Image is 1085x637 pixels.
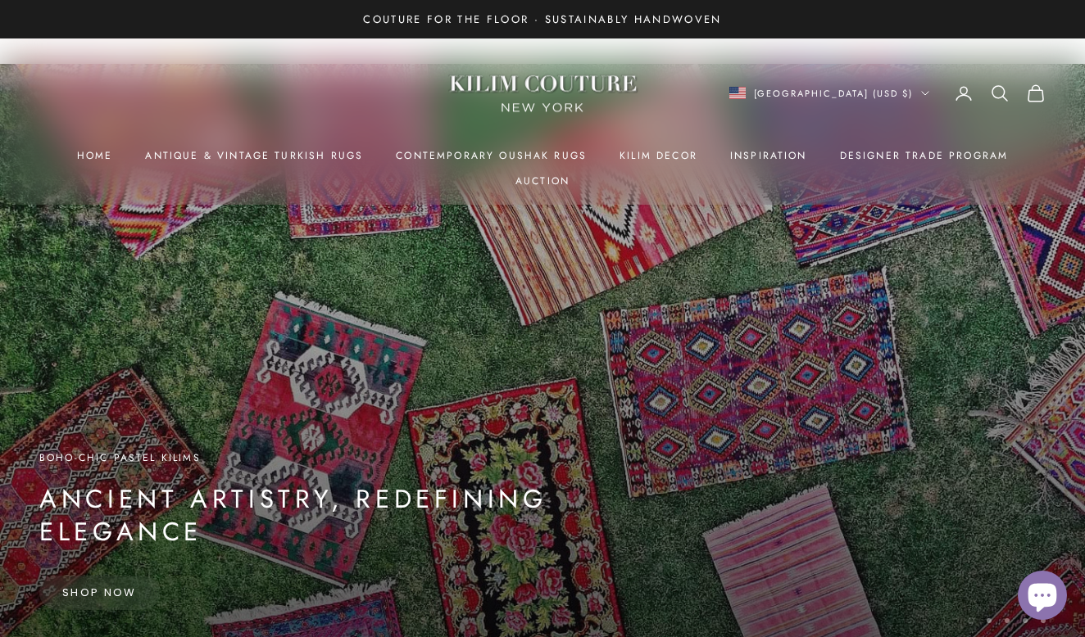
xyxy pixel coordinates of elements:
a: Home [77,147,113,164]
a: Antique & Vintage Turkish Rugs [145,147,363,164]
a: Contemporary Oushak Rugs [396,147,587,164]
nav: Secondary navigation [729,84,1046,103]
a: Inspiration [730,147,807,164]
a: Designer Trade Program [840,147,1009,164]
nav: Primary navigation [39,147,1046,189]
p: Boho-Chic Pastel Kilims [39,450,679,466]
span: [GEOGRAPHIC_DATA] (USD $) [754,86,914,101]
p: Couture for the Floor · Sustainably Handwoven [363,11,721,28]
inbox-online-store-chat: Shopify online store chat [1013,571,1072,624]
a: Shop Now [39,576,160,610]
img: United States [729,87,746,99]
a: Auction [515,173,570,189]
button: Change country or currency [729,86,930,101]
summary: Kilim Decor [620,147,697,164]
p: Ancient Artistry, Redefining Elegance [39,483,679,549]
